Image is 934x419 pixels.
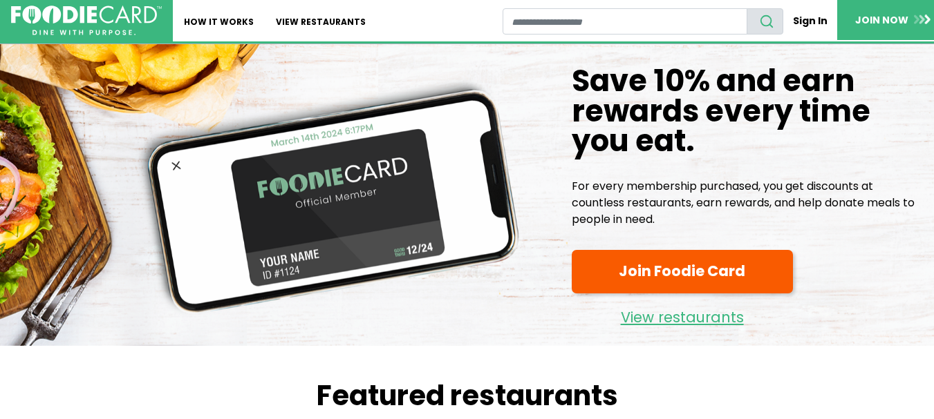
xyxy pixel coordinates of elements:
img: FoodieCard; Eat, Drink, Save, Donate [11,6,162,36]
input: restaurant search [503,8,747,35]
a: View restaurants [572,299,793,329]
h2: Featured restaurants [53,379,882,412]
a: Sign In [783,8,837,34]
p: For every membership purchased, you get discounts at countless restaurants, earn rewards, and hel... [572,178,923,228]
button: search [747,8,783,35]
a: Join Foodie Card [572,250,793,293]
h1: Save 10% and earn rewards every time you eat. [572,66,923,156]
